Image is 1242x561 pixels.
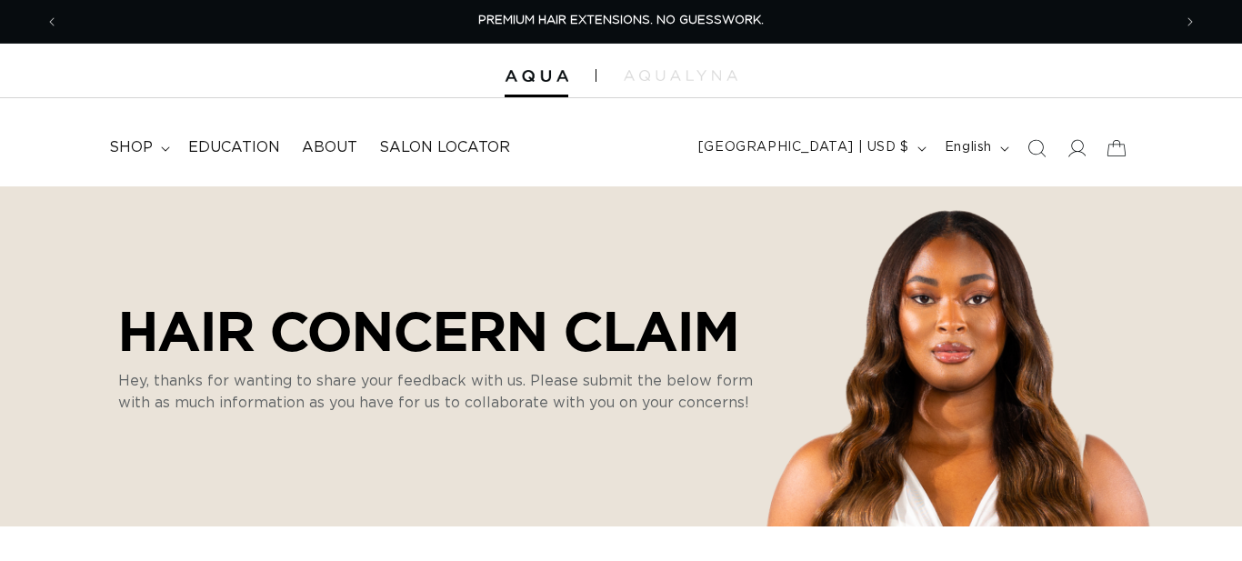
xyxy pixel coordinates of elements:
span: Education [188,138,280,157]
a: Education [177,127,291,168]
summary: shop [98,127,177,168]
button: [GEOGRAPHIC_DATA] | USD $ [687,131,934,165]
span: English [945,138,992,157]
span: Salon Locator [379,138,510,157]
summary: Search [1017,128,1057,168]
a: Salon Locator [368,127,521,168]
button: English [934,131,1017,165]
button: Next announcement [1170,5,1210,39]
button: Previous announcement [32,5,72,39]
a: About [291,127,368,168]
span: shop [109,138,153,157]
span: PREMIUM HAIR EXTENSIONS. NO GUESSWORK. [478,15,764,26]
img: Aqua Hair Extensions [505,70,568,83]
span: [GEOGRAPHIC_DATA] | USD $ [698,138,909,157]
img: aqualyna.com [624,70,737,81]
span: About [302,138,357,157]
p: HAIR CONCERN CLAIM [118,299,755,361]
p: Hey, thanks for wanting to share your feedback with us. Please submit the below form with as much... [118,370,755,414]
